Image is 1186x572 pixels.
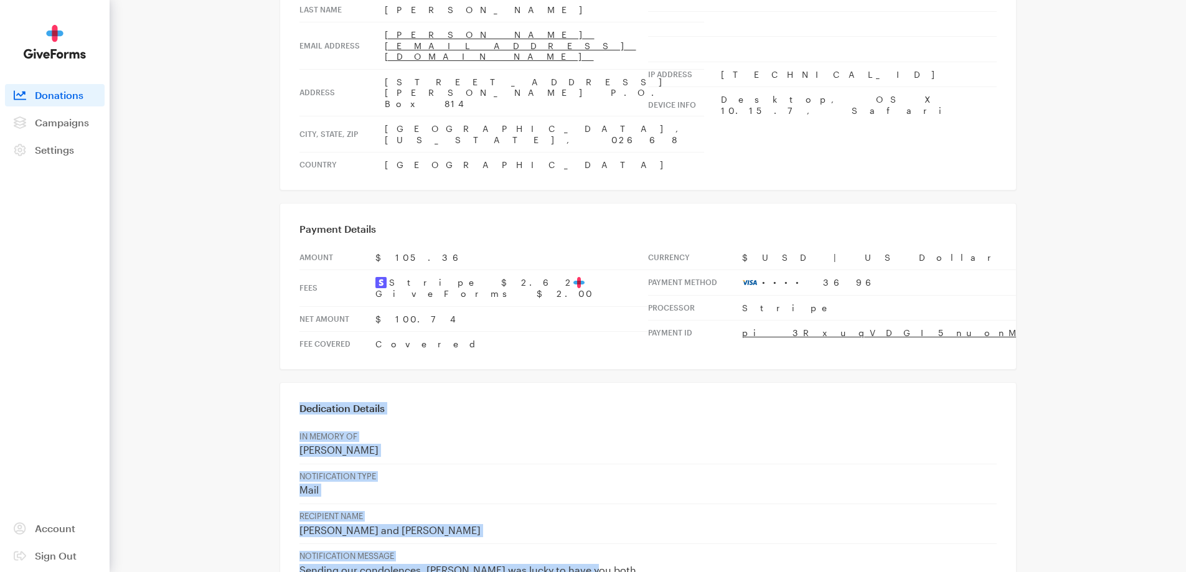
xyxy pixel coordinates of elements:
[35,89,83,101] span: Donations
[407,100,780,140] td: Thank You!
[742,270,1177,296] td: •••• 3696
[385,152,704,177] td: [GEOGRAPHIC_DATA]
[648,62,721,87] th: IP address
[648,245,742,270] th: Currency
[299,444,997,457] p: [PERSON_NAME]
[721,62,997,87] td: [TECHNICAL_ID]
[24,25,86,59] img: GiveForms
[5,545,105,567] a: Sign Out
[299,551,997,561] p: NOTIFICATION MESSAGE
[573,277,585,288] img: favicon-aeed1a25926f1876c519c09abb28a859d2c37b09480cd79f99d23ee3a2171d47.svg
[648,295,742,321] th: Processor
[742,327,1177,338] a: pi_3RxuqVDGI5nuonMo0aRFr679
[299,223,997,235] h3: Payment Details
[648,321,742,345] th: Payment Id
[299,471,997,482] p: NOTIFICATION TYPE
[35,522,75,534] span: Account
[5,517,105,540] a: Account
[299,332,375,357] th: Fee Covered
[5,111,105,134] a: Campaigns
[375,306,648,332] td: $100.74
[299,116,385,152] th: City, state, zip
[299,270,375,307] th: Fees
[648,87,721,123] th: Device info
[648,270,742,296] th: Payment Method
[742,295,1177,321] td: Stripe
[35,550,77,561] span: Sign Out
[299,484,997,497] p: Mail
[742,245,1177,270] td: $USD | US Dollar
[375,332,648,357] td: Covered
[299,431,997,442] p: IN MEMORY OF
[5,84,105,106] a: Donations
[375,277,387,288] img: stripe2-5d9aec7fb46365e6c7974577a8dae7ee9b23322d394d28ba5d52000e5e5e0903.svg
[35,144,74,156] span: Settings
[385,69,704,116] td: [STREET_ADDRESS][PERSON_NAME] P.O. Box 814
[375,245,648,270] td: $105.36
[299,245,375,270] th: Amount
[299,306,375,332] th: Net Amount
[440,418,746,568] td: Your generous, tax-deductible gift to [MEDICAL_DATA] Research will go to work to help fund promis...
[484,21,702,56] img: BrightFocus Foundation | Alzheimer's Disease Research
[299,524,997,537] p: [PERSON_NAME] and [PERSON_NAME]
[299,511,997,522] p: RECIPIENT NAME
[375,270,648,307] td: Stripe $2.62 GiveForms $2.00
[299,69,385,116] th: Address
[299,152,385,177] th: Country
[721,87,997,123] td: Desktop, OS X 10.15.7, Safari
[35,116,89,128] span: Campaigns
[385,116,704,152] td: [GEOGRAPHIC_DATA], [US_STATE], 02668
[299,402,997,415] h3: Dedication Details
[385,29,636,62] a: [PERSON_NAME][EMAIL_ADDRESS][DOMAIN_NAME]
[5,139,105,161] a: Settings
[299,22,385,70] th: Email address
